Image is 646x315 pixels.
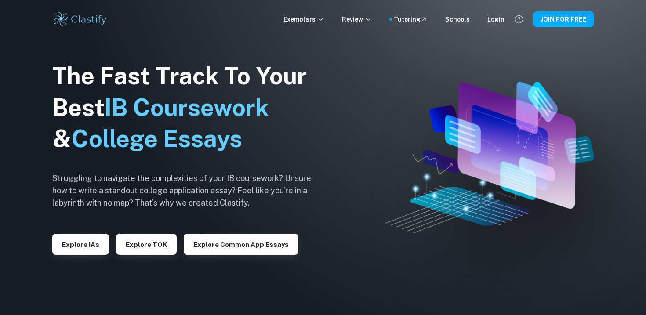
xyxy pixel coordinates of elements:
button: Explore TOK [116,234,177,255]
button: Explore Common App essays [184,234,298,255]
a: Schools [445,14,470,24]
span: College Essays [71,125,242,152]
a: Explore IAs [52,240,109,248]
p: Exemplars [283,14,324,24]
button: Help and Feedback [512,12,526,27]
h1: The Fast Track To Your Best & [52,60,325,155]
a: Explore TOK [116,240,177,248]
img: Clastify hero [385,82,594,233]
button: JOIN FOR FREE [533,11,594,27]
img: Clastify logo [52,11,108,28]
a: Explore Common App essays [184,240,298,248]
a: Tutoring [394,14,428,24]
span: IB Coursework [105,94,269,121]
h6: Struggling to navigate the complexities of your IB coursework? Unsure how to write a standout col... [52,172,325,209]
button: Explore IAs [52,234,109,255]
a: Login [487,14,504,24]
p: Review [342,14,372,24]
